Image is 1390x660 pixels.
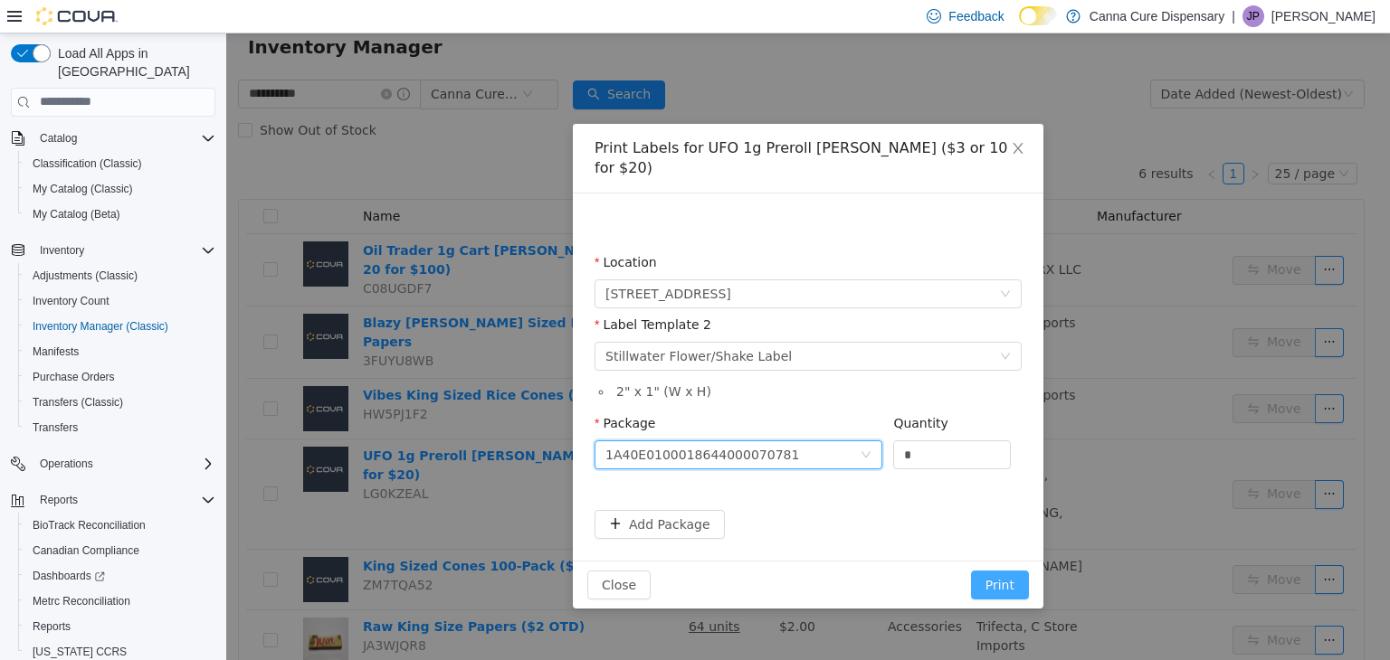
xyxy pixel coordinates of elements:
label: Package [368,382,429,397]
span: Classification (Classic) [33,156,142,171]
a: My Catalog (Beta) [25,203,128,225]
a: Transfers [25,417,85,438]
button: Close [361,537,424,566]
label: Location [368,222,431,236]
span: Reports [40,493,78,507]
button: Reports [4,487,223,513]
a: Dashboards [25,565,112,587]
input: Dark Mode [1019,6,1057,25]
p: | [1232,5,1235,27]
span: Operations [40,457,93,471]
div: James Pasmore [1242,5,1264,27]
span: Inventory [33,240,215,261]
div: 1A40E0100018644000070781 [379,408,573,435]
a: Canadian Compliance [25,540,147,561]
span: Adjustments (Classic) [25,265,215,287]
button: Catalog [4,126,223,151]
span: Canadian Compliance [33,543,139,558]
span: Manifests [33,344,79,359]
button: My Catalog (Classic) [18,176,223,202]
a: Reports [25,616,78,637]
button: Reports [18,614,223,639]
span: Reports [33,489,215,511]
span: [US_STATE] CCRS [33,645,127,659]
span: My Catalog (Beta) [33,207,120,222]
span: 1023 E. 6th Ave [379,247,505,274]
button: Transfers [18,415,223,440]
span: Canadian Compliance [25,540,215,561]
button: icon: plusAdd Package [368,476,499,505]
span: Inventory Count [33,294,109,308]
span: Purchase Orders [25,366,215,388]
button: Operations [4,451,223,476]
i: icon: down [774,255,785,268]
i: icon: down [774,317,785,330]
span: Inventory Manager (Classic) [25,316,215,337]
span: Operations [33,453,215,475]
button: Print [745,537,803,566]
a: Transfers (Classic) [25,391,130,413]
a: Manifests [25,341,86,363]
span: Classification (Classic) [25,153,215,174]
span: Dashboards [25,565,215,587]
label: Label Template 2 [368,284,485,298]
button: Catalog [33,127,84,149]
span: Inventory Count [25,290,215,312]
span: Dark Mode [1019,25,1020,26]
span: Manifests [25,341,215,363]
button: My Catalog (Beta) [18,202,223,227]
span: Metrc Reconciliation [33,594,130,608]
span: Inventory [40,243,84,258]
span: Transfers [33,420,78,435]
i: icon: down [634,416,645,429]
span: Purchase Orders [33,370,115,384]
input: Quantity [668,408,784,435]
label: Quantity [667,382,722,397]
button: Metrc Reconciliation [18,589,223,614]
button: Close [766,90,817,141]
button: Purchase Orders [18,364,223,390]
span: My Catalog (Beta) [25,203,215,225]
button: Reports [33,489,85,511]
li: 2 " x 1 " (W x H) [386,349,795,368]
p: [PERSON_NAME] [1271,5,1376,27]
button: Operations [33,453,100,475]
a: Classification (Classic) [25,153,149,174]
button: Manifests [18,339,223,364]
button: Transfers (Classic) [18,390,223,415]
span: My Catalog (Classic) [25,178,215,200]
a: Inventory Manager (Classic) [25,316,176,337]
span: Transfers [25,417,215,438]
button: Canadian Compliance [18,538,223,563]
img: Cova [36,7,118,25]
a: BioTrack Reconciliation [25,514,153,536]
button: Classification (Classic) [18,151,223,176]
a: Purchase Orders [25,366,122,388]
span: My Catalog (Classic) [33,182,133,196]
a: Dashboards [18,563,223,589]
a: Inventory Count [25,290,117,312]
span: Adjustments (Classic) [33,269,138,283]
span: JP [1247,5,1260,27]
span: Transfers (Classic) [33,395,123,410]
span: Load All Apps in [GEOGRAPHIC_DATA] [51,44,215,80]
a: My Catalog (Classic) [25,178,140,200]
span: Dashboards [33,569,105,583]
span: Inventory Manager (Classic) [33,319,168,334]
button: Inventory [4,238,223,263]
i: icon: close [785,108,799,122]
button: Inventory Count [18,288,223,314]
p: Canna Cure Dispensary [1090,5,1224,27]
a: Adjustments (Classic) [25,265,145,287]
button: BioTrack Reconciliation [18,513,223,538]
span: Feedback [948,7,1004,25]
span: BioTrack Reconciliation [33,518,146,533]
button: Adjustments (Classic) [18,263,223,288]
span: Catalog [33,127,215,149]
button: Inventory Manager (Classic) [18,314,223,339]
span: Metrc Reconciliation [25,590,215,612]
span: Reports [33,619,71,634]
a: Metrc Reconciliation [25,590,138,612]
span: Reports [25,616,215,637]
div: Print Labels for UFO 1g Preroll [PERSON_NAME] ($3 or 10 for $20) [368,105,795,145]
